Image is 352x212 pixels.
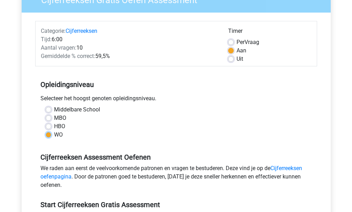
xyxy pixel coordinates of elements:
[54,131,63,139] label: WO
[54,122,65,131] label: HBO
[54,105,100,114] label: Middelbare School
[35,94,317,105] div: Selecteer het hoogst genoten opleidingsniveau.
[66,28,97,34] a: Cijferreeksen
[41,53,95,59] span: Gemiddelde % correct:
[40,78,312,92] h5: Opleidingsniveau
[41,28,66,34] span: Categorie:
[36,35,223,44] div: 6:00
[36,44,223,52] div: 10
[237,38,259,46] label: Vraag
[237,39,245,45] span: Per
[237,55,243,63] label: Uit
[228,27,312,38] div: Timer
[36,52,223,60] div: 59,5%
[40,200,312,209] h5: Start Cijferreeksen Gratis Assessment
[40,153,312,161] h5: Cijferreeksen Assessment Oefenen
[237,46,246,55] label: Aan
[54,114,66,122] label: MBO
[41,44,76,51] span: Aantal vragen:
[35,164,317,192] div: We raden aan eerst de veelvoorkomende patronen en vragen te bestuderen. Deze vind je op de . Door...
[41,36,52,43] span: Tijd:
